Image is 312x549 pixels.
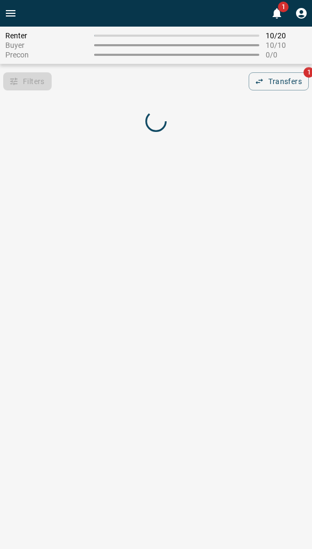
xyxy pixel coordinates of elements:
[249,72,309,90] button: Transfers
[266,51,307,59] span: 0 / 0
[5,31,88,40] span: Renter
[266,3,288,24] button: 1
[266,31,307,40] span: 10 / 20
[266,41,307,49] span: 10 / 10
[278,2,289,12] span: 1
[5,51,88,59] span: Precon
[291,3,312,24] button: Profile
[5,41,88,49] span: Buyer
